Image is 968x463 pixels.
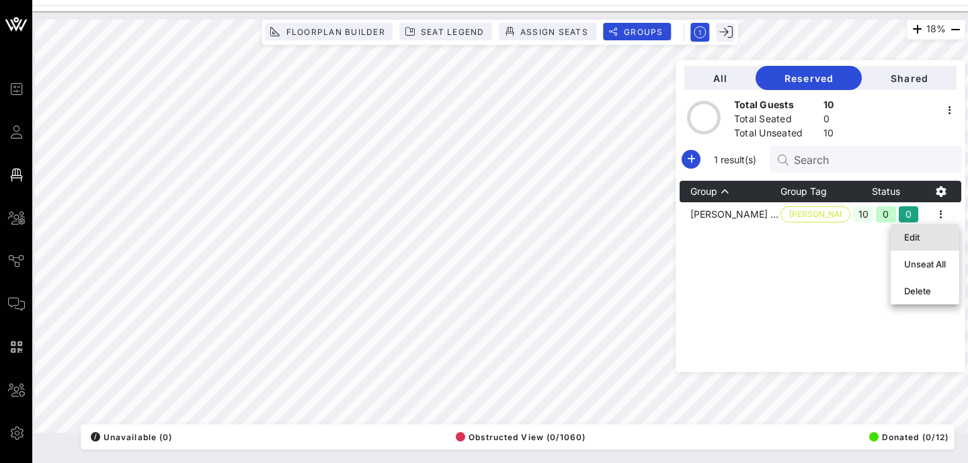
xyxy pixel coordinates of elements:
[695,73,745,84] span: All
[456,432,586,442] span: Obstructed View (0/1060)
[876,206,896,222] div: 0
[499,23,596,40] button: Assign Seats
[766,73,851,84] span: Reserved
[904,259,946,269] div: Unseat All
[265,23,393,40] button: Floorplan Builder
[904,286,946,296] div: Delete
[285,27,385,37] span: Floorplan Builder
[734,112,818,129] div: Total Seated
[907,19,965,40] div: 18%
[789,207,842,222] span: [PERSON_NAME] Enterprises
[420,27,485,37] span: Seat Legend
[756,66,862,90] button: Reserved
[91,432,172,442] span: Unavailable (0)
[709,153,762,167] span: 1 result(s)
[680,181,780,202] th: Group: Sorted ascending. Activate to sort descending.
[823,98,834,115] div: 10
[853,206,873,222] div: 10
[823,126,834,143] div: 10
[823,112,834,129] div: 0
[400,23,493,40] button: Seat Legend
[780,181,851,202] th: Group Tag
[873,73,946,84] span: Shared
[680,202,780,226] td: [PERSON_NAME] Enterprises
[850,181,921,202] th: Status
[623,27,663,37] span: Groups
[684,66,756,90] button: All
[603,23,672,40] button: Groups
[690,185,717,197] span: Group
[734,98,818,115] div: Total Guests
[91,432,100,441] div: /
[87,427,172,446] button: /Unavailable (0)
[899,206,919,222] div: 0
[865,427,949,446] button: Donated (0/12)
[869,432,949,442] span: Donated (0/12)
[452,427,586,446] button: Obstructed View (0/1060)
[780,185,827,197] span: Group Tag
[520,27,588,37] span: Assign Seats
[862,66,957,90] button: Shared
[734,126,818,143] div: Total Unseated
[904,232,946,243] div: Edit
